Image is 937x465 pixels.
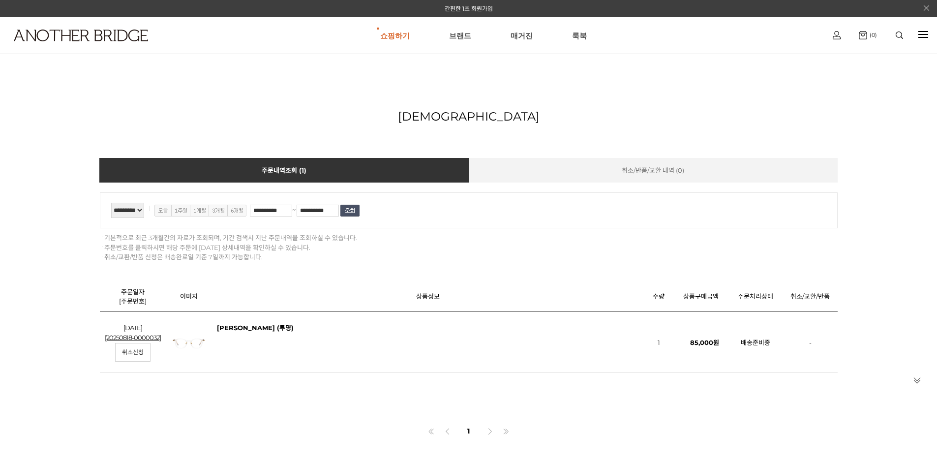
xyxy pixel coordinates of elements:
td: [DATE] [100,311,166,372]
img: 오늘 [154,205,172,217]
fieldset: ~ [100,192,838,228]
img: 1주일 [171,205,190,217]
p: 배송준비중 [728,338,783,348]
img: logo [14,30,148,41]
img: 1개월 [190,205,209,217]
li: 기본적으로 최근 3개월간의 자료가 조회되며, 기간 검색시 지난 주문내역을 조회하실 수 있습니다. [100,233,838,243]
h2: [DEMOGRAPHIC_DATA] [398,109,540,124]
strong: 85,000원 [690,339,719,346]
li: 주문번호를 클릭하시면 해당 주문에 [DATE] 상세내역을 확인하실 수 있습니다. [100,243,838,253]
img: cart [833,31,841,39]
img: search [896,31,903,39]
img: 6개월 [227,205,246,217]
p: - [783,338,838,348]
img: cart [859,31,867,39]
a: [PERSON_NAME] (투명) [217,324,294,332]
th: 상품구매금액 [674,282,728,312]
a: 1 [460,423,477,439]
span: 0 [678,166,682,174]
a: (0) [859,31,877,39]
td: 1 [644,311,674,372]
th: 이미지 [166,282,212,312]
li: 취소/교환/반품 신청은 배송완료일 기준 7일까지 가능합니다. [100,252,838,262]
a: 쇼핑하기 [380,18,410,53]
th: 수량 [644,282,674,312]
a: 브랜드 [449,18,471,53]
a: 매거진 [511,18,533,53]
img: 3개월 [209,205,228,217]
a: 룩북 [572,18,587,53]
th: 주문처리상태 [728,282,783,312]
a: [20250818-0000032] [105,334,161,341]
th: 취소/교환/반품 [783,282,838,312]
span: (0) [867,31,877,38]
a: 취소신청 [115,343,151,362]
a: logo [5,30,146,65]
th: 주문일자 [주문번호] [100,282,166,312]
th: 상품정보 [212,282,644,312]
span: 1 [302,166,304,174]
a: 간편한 1초 회원가입 [445,5,493,12]
a: 취소/반품/교환 내역 (0) [468,158,838,183]
a: 주문내역조회 (1) [99,158,469,183]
